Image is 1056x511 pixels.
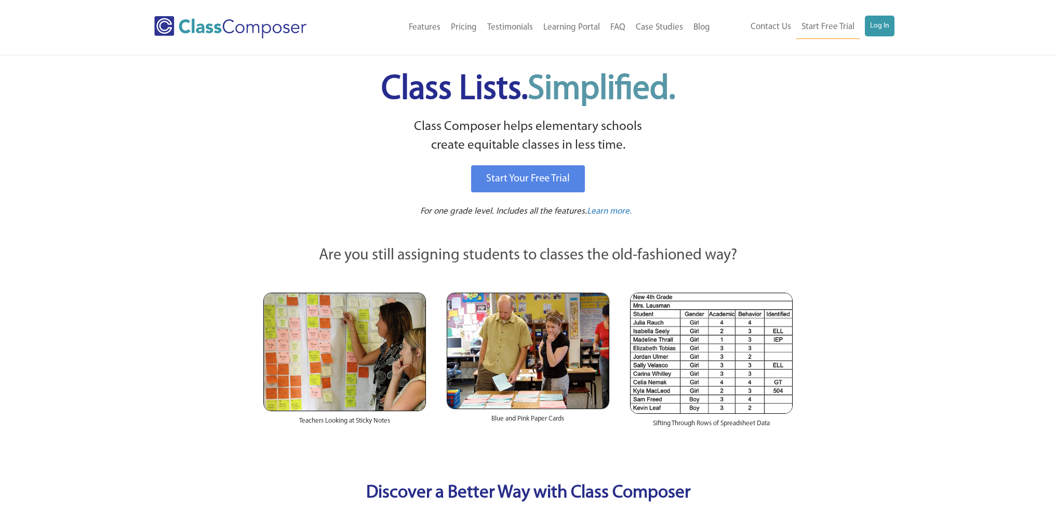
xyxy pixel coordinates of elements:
a: Log In [865,16,894,36]
img: Teachers Looking at Sticky Notes [263,293,426,411]
a: Pricing [446,16,482,39]
a: Contact Us [745,16,796,38]
a: Learning Portal [538,16,605,39]
span: Class Lists. [381,73,675,107]
p: Class Composer helps elementary schools create equitable classes in less time. [262,117,795,155]
img: Spreadsheets [630,293,793,414]
div: Sifting Through Rows of Spreadsheet Data [630,414,793,439]
span: Simplified. [528,73,675,107]
a: Start Your Free Trial [471,165,585,192]
a: FAQ [605,16,631,39]
img: Class Composer [154,16,306,38]
a: Testimonials [482,16,538,39]
span: For one grade level. Includes all the features. [420,207,587,216]
p: Are you still assigning students to classes the old-fashioned way? [263,244,793,267]
nav: Header Menu [715,16,894,39]
div: Teachers Looking at Sticky Notes [263,411,426,436]
span: Start Your Free Trial [486,174,570,184]
a: Learn more. [587,205,632,218]
a: Blog [688,16,715,39]
a: Features [404,16,446,39]
p: Discover a Better Way with Class Composer [253,480,804,507]
span: Learn more. [587,207,632,216]
a: Case Studies [631,16,688,39]
nav: Header Menu [349,16,715,39]
div: Blue and Pink Paper Cards [447,409,609,434]
a: Start Free Trial [796,16,860,39]
img: Blue and Pink Paper Cards [447,293,609,409]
